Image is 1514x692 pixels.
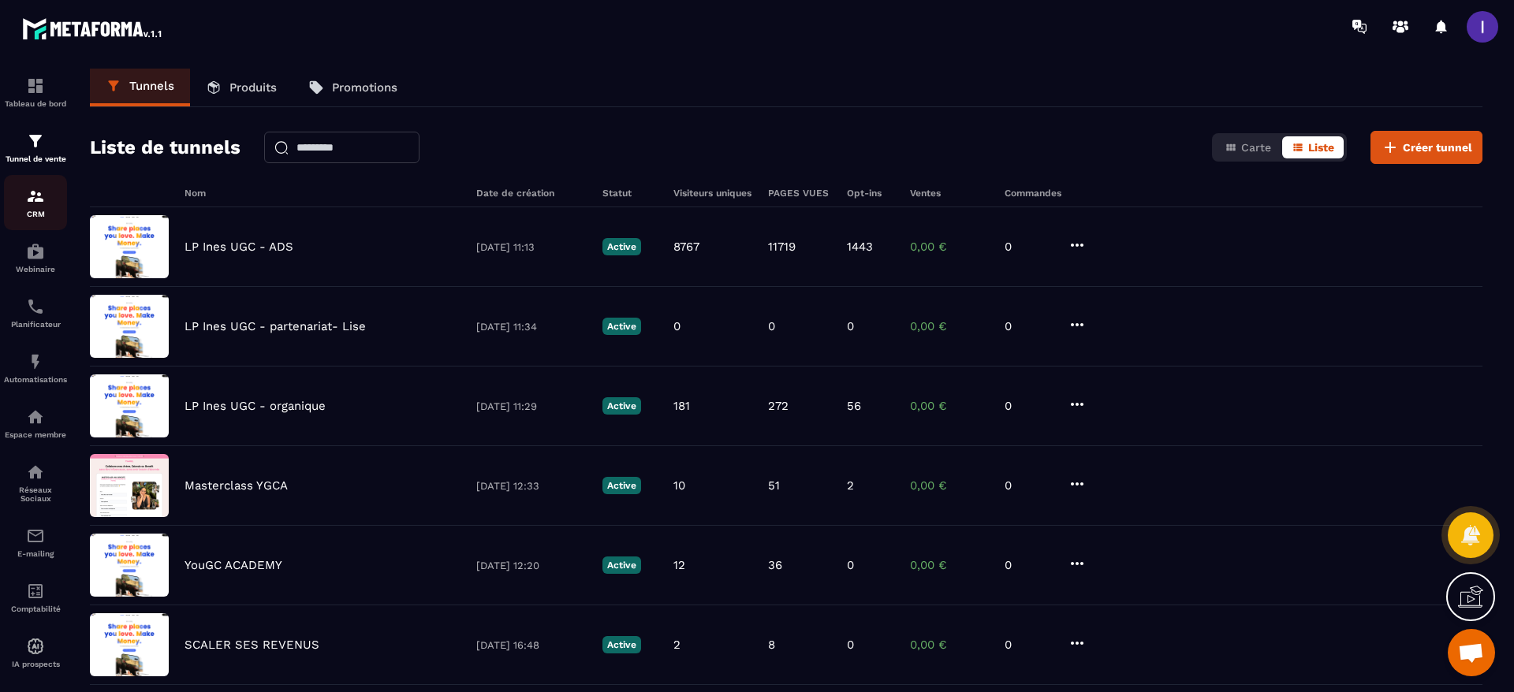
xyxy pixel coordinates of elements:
a: formationformationTableau de bord [4,65,67,120]
p: [DATE] 12:20 [476,560,587,571]
p: [DATE] 16:48 [476,639,587,651]
a: automationsautomationsAutomatisations [4,340,67,396]
p: 2 [847,478,854,493]
p: [DATE] 11:13 [476,241,587,253]
p: 0,00 € [910,399,989,413]
p: 0 [768,319,775,333]
img: automations [26,637,45,656]
img: automations [26,352,45,371]
p: 0 [1005,558,1052,572]
a: emailemailE-mailing [4,515,67,570]
p: 0 [1005,240,1052,254]
p: 0 [1005,319,1052,333]
h6: Date de création [476,188,587,199]
img: image [90,613,169,676]
p: 36 [768,558,782,572]
p: LP Ines UGC - ADS [185,240,293,254]
a: formationformationTunnel de vente [4,120,67,175]
p: 11719 [768,240,796,254]
p: Tableau de bord [4,99,67,108]
p: Promotions [332,80,397,95]
p: 0 [673,319,681,333]
h6: Opt-ins [847,188,894,199]
p: LP Ines UGC - partenariat- Lise [185,319,366,333]
p: 1443 [847,240,873,254]
p: Active [602,397,641,415]
p: E-mailing [4,549,67,558]
h6: Statut [602,188,658,199]
p: 0,00 € [910,558,989,572]
img: image [90,215,169,278]
p: 12 [673,558,685,572]
p: Planificateur [4,320,67,329]
img: image [90,454,169,517]
p: 8767 [673,240,699,254]
p: Produits [229,80,277,95]
img: formation [26,132,45,151]
img: scheduler [26,297,45,316]
img: social-network [26,463,45,482]
a: Ouvrir le chat [1448,629,1495,676]
p: YouGC ACADEMY [185,558,282,572]
p: 2 [673,638,681,652]
p: Active [602,556,641,574]
p: SCALER SES REVENUS [185,638,319,652]
button: Créer tunnel [1370,131,1482,164]
p: Tunnels [129,79,174,93]
button: Carte [1215,136,1281,158]
p: 0 [1005,638,1052,652]
h6: PAGES VUES [768,188,831,199]
img: image [90,374,169,437]
a: accountantaccountantComptabilité [4,570,67,625]
a: social-networksocial-networkRéseaux Sociaux [4,451,67,515]
p: 0,00 € [910,478,989,493]
img: image [90,295,169,358]
img: automations [26,407,45,426]
p: 0,00 € [910,638,989,652]
p: 56 [847,399,861,413]
p: Active [602,636,641,653]
p: 8 [768,638,775,652]
img: formation [26,187,45,206]
a: Produits [190,69,293,106]
p: Réseaux Sociaux [4,486,67,503]
p: IA prospects [4,660,67,668]
img: image [90,534,169,597]
a: Tunnels [90,69,190,106]
p: 272 [768,399,789,413]
a: automationsautomationsEspace membre [4,396,67,451]
a: Promotions [293,69,413,106]
button: Liste [1282,136,1344,158]
p: Automatisations [4,375,67,384]
p: Masterclass YGCA [185,478,288,493]
p: Espace membre [4,430,67,439]
span: Créer tunnel [1403,140,1472,155]
p: Active [602,318,641,335]
img: logo [22,14,164,43]
p: 0,00 € [910,319,989,333]
p: LP Ines UGC - organique [185,399,326,413]
p: 181 [673,399,690,413]
p: 51 [768,478,780,493]
p: Active [602,477,641,494]
h6: Visiteurs uniques [673,188,752,199]
p: Tunnel de vente [4,154,67,163]
p: 0 [847,558,854,572]
p: 0 [1005,478,1052,493]
img: email [26,526,45,545]
p: Webinaire [4,265,67,273]
a: formationformationCRM [4,175,67,230]
p: [DATE] 12:33 [476,480,587,492]
a: schedulerschedulerPlanificateur [4,285,67,340]
span: Liste [1308,141,1334,154]
p: 0 [1005,399,1052,413]
p: Comptabilité [4,605,67,613]
h2: Liste de tunnels [90,132,241,163]
p: 10 [673,478,685,493]
h6: Ventes [910,188,989,199]
img: formation [26,76,45,95]
p: [DATE] 11:29 [476,400,587,412]
p: 0,00 € [910,240,989,254]
span: Carte [1241,141,1271,154]
p: 0 [847,638,854,652]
